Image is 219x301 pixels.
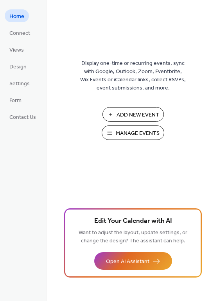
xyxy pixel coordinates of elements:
span: Contact Us [9,113,36,122]
button: Open AI Assistant [94,252,172,270]
span: Open AI Assistant [106,258,149,266]
a: Connect [5,26,35,39]
button: Add New Event [102,107,164,122]
span: Connect [9,29,30,38]
a: Contact Us [5,110,41,123]
a: Design [5,60,31,73]
a: Views [5,43,29,56]
a: Home [5,9,29,22]
span: Home [9,13,24,21]
span: Edit Your Calendar with AI [94,216,172,227]
span: Settings [9,80,30,88]
a: Form [5,93,26,106]
button: Manage Events [102,125,164,140]
span: Design [9,63,27,71]
a: Settings [5,77,34,90]
span: Add New Event [117,111,159,119]
span: Want to adjust the layout, update settings, or change the design? The assistant can help. [79,228,187,246]
span: Manage Events [116,129,160,138]
span: Views [9,46,24,54]
span: Form [9,97,22,105]
span: Display one-time or recurring events, sync with Google, Outlook, Zoom, Eventbrite, Wix Events or ... [80,59,186,92]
